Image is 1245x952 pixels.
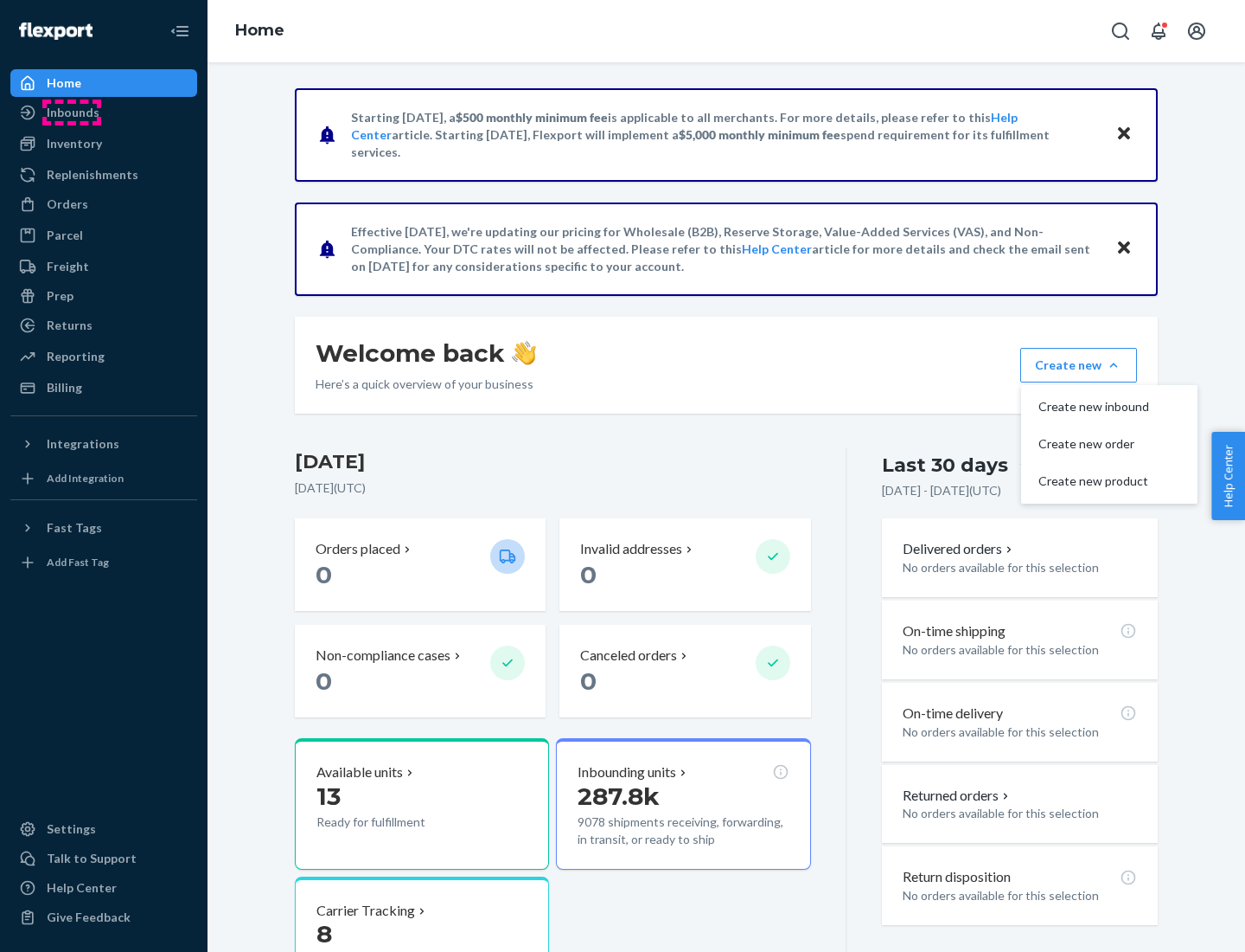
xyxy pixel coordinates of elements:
[1113,122,1135,147] button: Close
[10,514,197,542] button: Fast Tags
[1025,463,1194,500] button: Create new product
[316,560,332,589] span: 0
[47,879,117,897] div: Help Center
[163,14,197,48] button: Close Navigation
[316,919,332,949] span: 8
[580,539,682,559] p: Invalid addresses
[47,820,96,838] div: Settings
[903,887,1137,904] p: No orders available for this selection
[10,130,197,158] a: Inventory
[47,555,109,569] div: Add Fast Tag
[47,166,138,183] div: Replenishments
[295,518,546,611] button: Orders placed 0
[559,518,810,611] button: Invalid addresses 0
[10,282,197,310] a: Prep
[903,559,1137,576] p: No orders available for this selection
[1025,389,1194,426] button: Create new inbound
[221,6,298,56] ol: breadcrumbs
[47,435,119,453] div: Integrations
[10,312,197,339] a: Returns
[512,341,536,365] img: hand-wave emoji
[235,21,284,40] a: Home
[10,465,197,492] a: Add Integration
[1103,14,1138,48] button: Open Search Box
[47,519,102,537] div: Fast Tags
[10,99,197,126] a: Inbounds
[1211,432,1245,520] button: Help Center
[10,69,197,97] a: Home
[742,241,812,256] a: Help Center
[316,376,536,393] p: Here’s a quick overview of your business
[47,74,81,92] div: Home
[47,258,89,275] div: Freight
[1038,401,1149,413] span: Create new inbound
[10,430,197,458] button: Integrations
[295,479,811,497] p: [DATE] ( UTC )
[351,109,1099,161] p: Starting [DATE], a is applicable to all merchants. For more details, please refer to this article...
[316,338,536,369] h1: Welcome back
[903,704,1003,724] p: On-time delivery
[456,110,608,125] span: $500 monthly minimum fee
[47,348,105,365] div: Reporting
[47,104,99,121] div: Inbounds
[10,845,197,872] a: Talk to Support
[580,560,597,589] span: 0
[903,641,1137,659] p: No orders available for this selection
[47,135,102,152] div: Inventory
[316,782,341,811] span: 13
[903,805,1137,822] p: No orders available for this selection
[10,374,197,402] a: Billing
[1179,14,1214,48] button: Open account menu
[295,625,546,717] button: Non-compliance cases 0
[47,471,124,486] div: Add Integration
[47,909,131,926] div: Give Feedback
[10,343,197,370] a: Reporting
[1025,426,1194,463] button: Create new order
[1038,438,1149,450] span: Create new order
[10,161,197,189] a: Replenishments
[316,539,400,559] p: Orders placed
[47,379,82,396] div: Billing
[295,738,549,870] button: Available units13Ready for fulfillment
[47,317,93,334] div: Returns
[47,850,137,867] div: Talk to Support
[316,814,476,831] p: Ready for fulfillment
[316,666,332,696] span: 0
[10,904,197,931] button: Give Feedback
[559,625,810,717] button: Canceled orders 0
[903,539,1016,559] button: Delivered orders
[556,738,810,870] button: Inbounding units287.8k9078 shipments receiving, forwarding, in transit, or ready to ship
[580,646,677,666] p: Canceled orders
[1020,348,1137,383] button: Create newCreate new inboundCreate new orderCreate new product
[316,762,403,782] p: Available units
[1113,236,1135,261] button: Close
[351,223,1099,275] p: Effective [DATE], we're updating our pricing for Wholesale (B2B), Reserve Storage, Value-Added Se...
[903,786,1012,806] button: Returned orders
[47,196,88,213] div: Orders
[578,762,676,782] p: Inbounding units
[19,23,93,40] img: Flexport logo
[882,452,1008,479] div: Last 30 days
[47,227,83,244] div: Parcel
[903,724,1137,741] p: No orders available for this selection
[580,666,597,696] span: 0
[578,782,660,811] span: 287.8k
[316,901,415,921] p: Carrier Tracking
[10,190,197,218] a: Orders
[578,814,788,848] p: 9078 shipments receiving, forwarding, in transit, or ready to ship
[679,127,840,142] span: $5,000 monthly minimum fee
[10,549,197,576] a: Add Fast Tag
[316,646,450,666] p: Non-compliance cases
[10,874,197,902] a: Help Center
[903,867,1011,887] p: Return disposition
[47,287,73,305] div: Prep
[1141,14,1176,48] button: Open notifications
[10,253,197,280] a: Freight
[295,448,811,476] h3: [DATE]
[10,222,197,249] a: Parcel
[882,482,1001,499] p: [DATE] - [DATE] ( UTC )
[903,621,1006,641] p: On-time shipping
